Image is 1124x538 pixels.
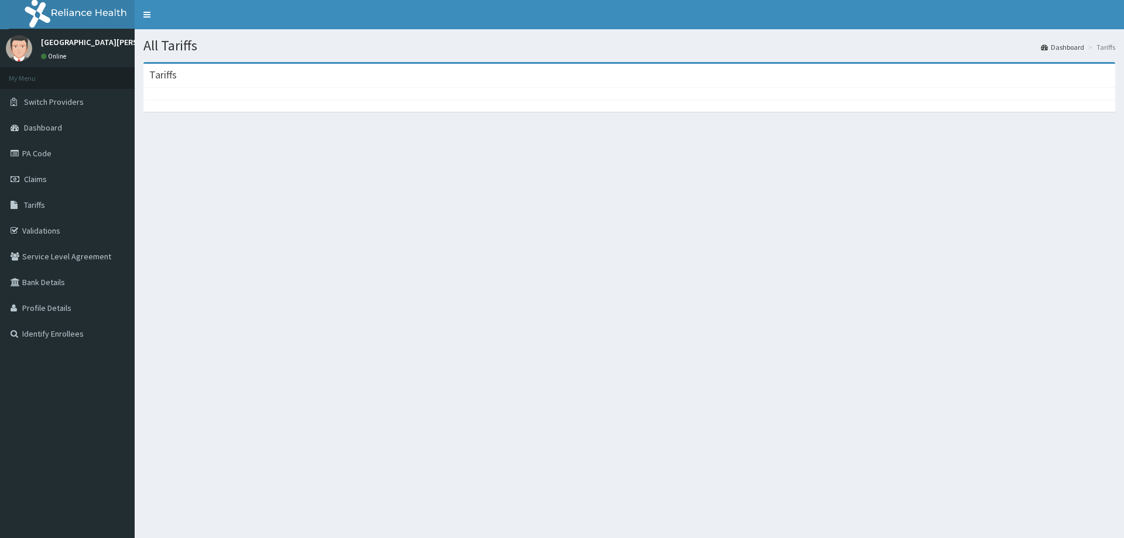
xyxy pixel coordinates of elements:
[24,122,62,133] span: Dashboard
[24,200,45,210] span: Tariffs
[1085,42,1115,52] li: Tariffs
[149,70,177,80] h3: Tariffs
[24,174,47,184] span: Claims
[143,38,1115,53] h1: All Tariffs
[1041,42,1084,52] a: Dashboard
[41,52,69,60] a: Online
[41,38,176,46] p: [GEOGRAPHIC_DATA][PERSON_NAME]
[24,97,84,107] span: Switch Providers
[6,35,32,61] img: User Image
